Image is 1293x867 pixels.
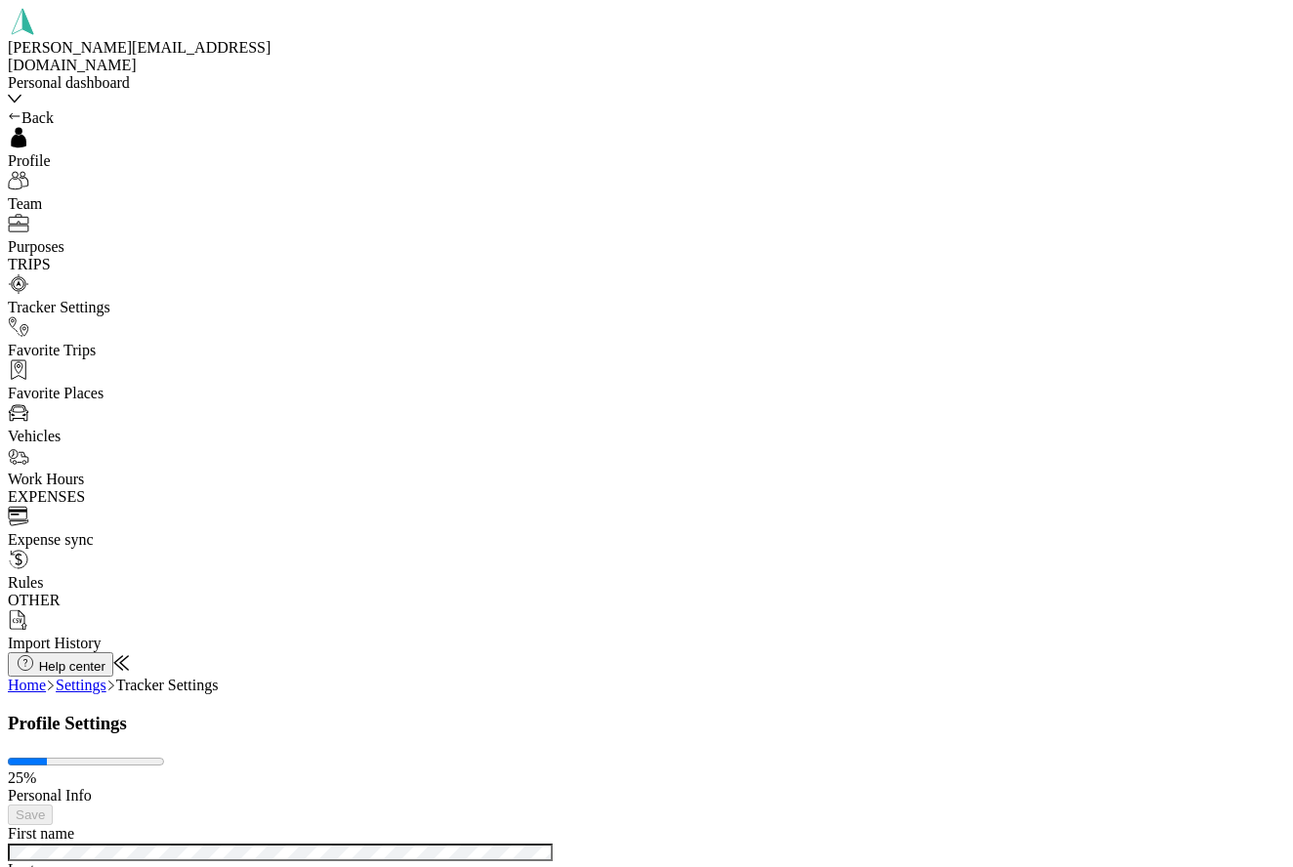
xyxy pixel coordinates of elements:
div: Personal dashboard [8,74,281,92]
button: Help center [8,652,113,677]
div: Personal Info [8,787,1285,805]
span: Team [8,195,42,212]
span: OTHER [8,592,60,608]
span: Favorite Places [8,385,104,401]
div: Help center [16,655,105,674]
span: 25 % [8,769,36,786]
span: Favorite Trips [8,342,96,358]
span: Expense sync [8,531,94,548]
h1: Profile Settings [8,713,1285,734]
button: Save [8,805,53,825]
span: Tracker Settings [116,677,219,693]
div: First name [8,825,1285,843]
iframe: Everlance-gr Chat Button Frame [1184,758,1293,867]
span: Purposes [8,238,64,255]
span: Work Hours [8,471,84,487]
a: Settings [56,677,106,693]
div: [PERSON_NAME][EMAIL_ADDRESS][DOMAIN_NAME] [8,39,281,74]
a: Home [8,677,46,693]
span: Import History [8,635,102,651]
span: Profile [8,152,51,169]
span: Tracker Settings [8,299,110,315]
span: EXPENSES [8,488,85,505]
span: Vehicles [8,428,61,444]
span: TRIPS [8,256,51,272]
div: Back [8,109,281,127]
span: Rules [8,574,43,591]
